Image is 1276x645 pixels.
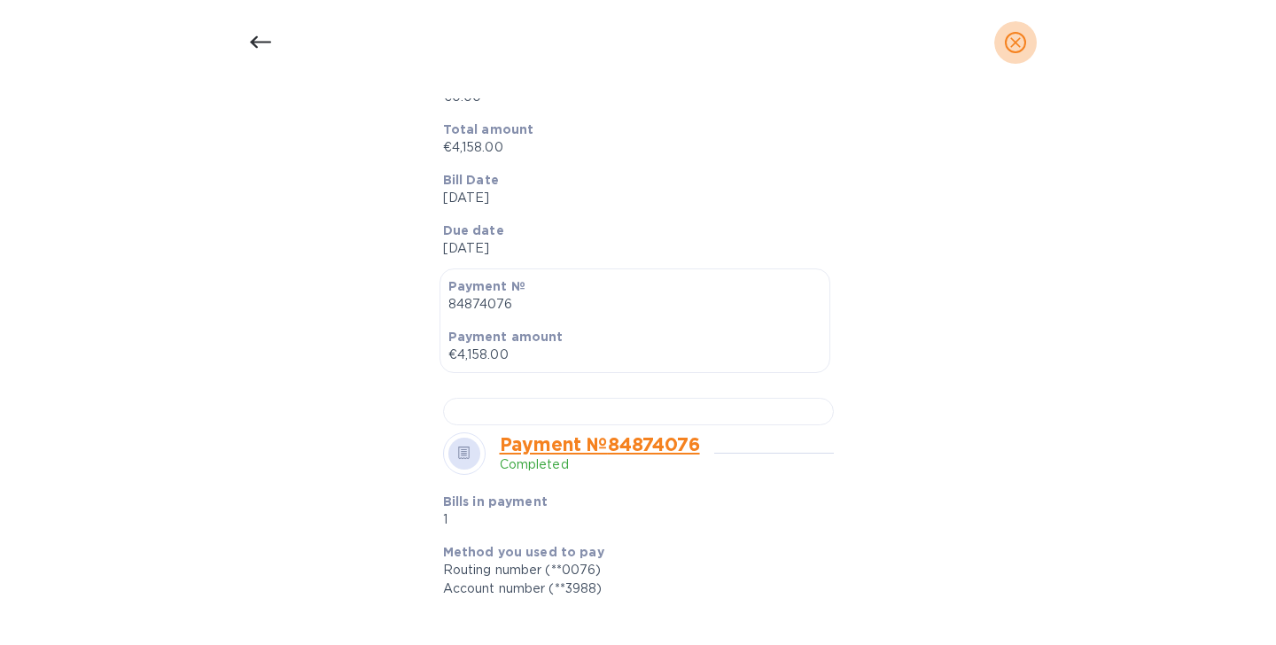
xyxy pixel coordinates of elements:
a: Payment № 84874076 [500,433,700,455]
b: Method you used to pay [443,545,604,559]
button: close [994,21,1037,64]
div: Account number (**3988) [443,579,820,598]
p: [DATE] [443,189,820,207]
p: €4,158.00 [443,138,820,157]
p: 84874076 [448,295,821,314]
p: €4,158.00 [448,346,821,364]
p: 1 [443,510,694,529]
p: [DATE] [443,239,820,258]
b: Total amount [443,122,534,136]
b: Payment amount [448,330,564,344]
div: Routing number (**0076) [443,561,820,579]
b: Bill Date [443,173,499,187]
b: Due date [443,223,504,237]
p: Completed [500,455,700,474]
b: Bills in payment [443,494,548,509]
b: Payment № [448,279,525,293]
